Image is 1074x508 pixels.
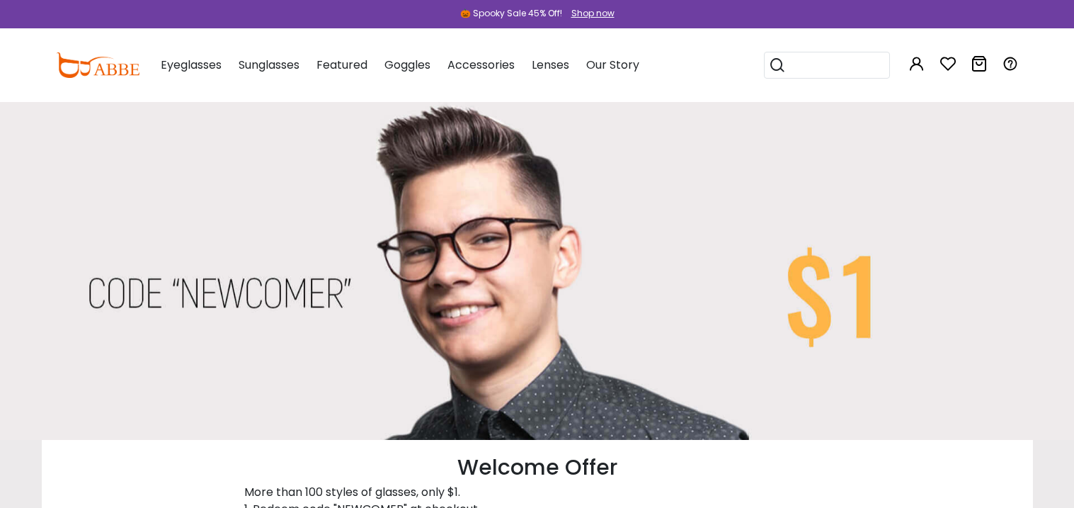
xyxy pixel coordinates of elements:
span: Our Story [586,57,639,73]
div: Shop now [571,7,615,20]
span: Lenses [532,57,569,73]
span: Accessories [447,57,515,73]
span: Sunglasses [239,57,299,73]
span: Featured [316,57,367,73]
span: Goggles [384,57,430,73]
div: 🎃 Spooky Sale 45% Off! [460,7,562,20]
h5: Welcome Offer [49,457,1026,478]
span: Eyeglasses [161,57,222,73]
a: Shop now [564,7,615,19]
img: abbeglasses.com [56,52,139,78]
